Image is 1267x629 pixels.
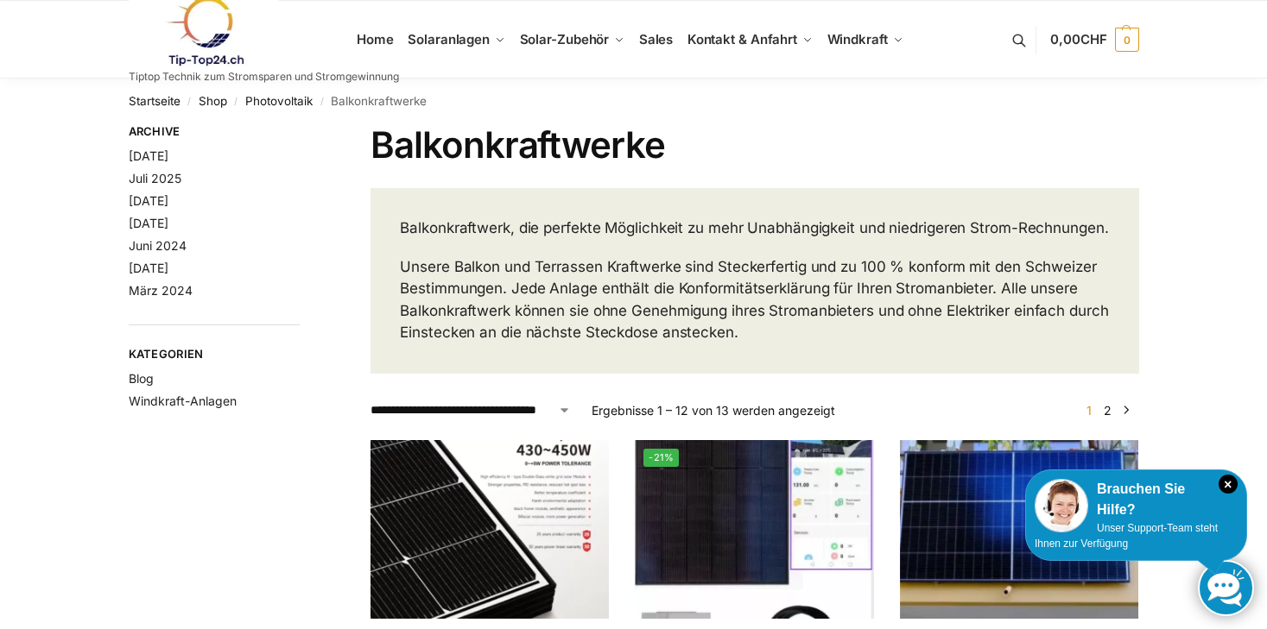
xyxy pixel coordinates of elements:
[129,261,168,275] a: [DATE]
[680,1,820,79] a: Kontakt & Anfahrt
[1076,401,1138,419] nav: Produkt-Seitennummerierung
[635,440,873,619] img: Steckerfertig Plug & Play mit 410 Watt
[408,31,490,47] span: Solaranlagen
[592,401,835,419] p: Ergebnisse 1 – 12 von 13 werden angezeigt
[129,171,181,186] a: Juli 2025
[129,393,237,408] a: Windkraft-Anlagen
[520,31,610,47] span: Solar-Zubehör
[227,95,245,109] span: /
[129,193,168,208] a: [DATE]
[245,94,313,108] a: Photovoltaik
[129,371,154,386] a: Blog
[1119,401,1132,419] a: →
[129,216,168,230] a: [DATE]
[1099,403,1116,418] a: Seite 2
[181,95,199,109] span: /
[1080,31,1107,47] span: CHF
[371,401,571,419] select: Shop-Reihenfolge
[635,440,873,619] a: -21%Steckerfertig Plug & Play mit 410 Watt
[1219,475,1238,494] i: Schließen
[313,95,331,109] span: /
[400,256,1109,344] p: Unsere Balkon und Terrassen Kraftwerke sind Steckerfertig und zu 100 % konform mit den Schweizer ...
[1115,28,1139,52] span: 0
[687,31,797,47] span: Kontakt & Anfahrt
[371,123,1138,167] h1: Balkonkraftwerke
[1035,522,1218,550] span: Unser Support-Team steht Ihnen zur Verfügung
[512,1,631,79] a: Solar-Zubehör
[900,440,1138,619] img: Solaranlage für den kleinen Balkon
[827,31,888,47] span: Windkraft
[129,79,1139,123] nav: Breadcrumb
[371,440,609,619] img: Balkonkraftwerk 445/860 Erweiterungsmodul
[1035,479,1238,520] div: Brauchen Sie Hilfe?
[129,94,181,108] a: Startseite
[401,1,512,79] a: Solaranlagen
[631,1,680,79] a: Sales
[129,346,301,363] span: Kategorien
[1082,403,1096,418] span: Seite 1
[129,148,168,163] a: [DATE]
[639,31,674,47] span: Sales
[129,238,187,253] a: Juni 2024
[1050,14,1138,66] a: 0,00CHF 0
[129,283,193,298] a: März 2024
[129,72,399,82] p: Tiptop Technik zum Stromsparen und Stromgewinnung
[300,124,310,143] button: Close filters
[129,123,301,141] span: Archive
[199,94,227,108] a: Shop
[820,1,910,79] a: Windkraft
[1050,31,1106,47] span: 0,00
[400,217,1109,240] p: Balkonkraftwerk, die perfekte Möglichkeit zu mehr Unabhängigkeit und niedrigeren Strom-Rechnungen.
[1035,479,1088,532] img: Customer service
